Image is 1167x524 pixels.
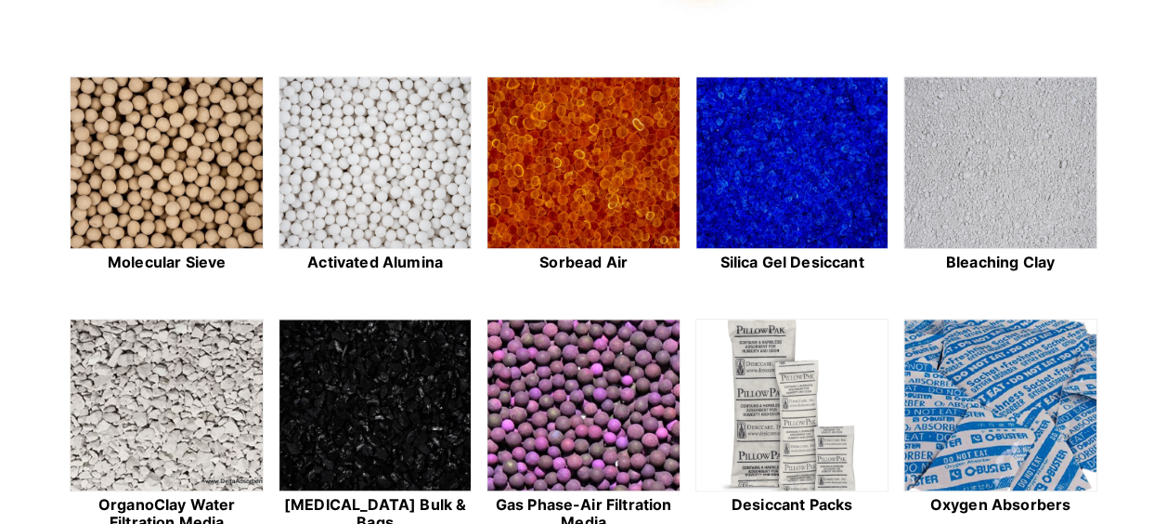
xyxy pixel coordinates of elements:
a: Molecular Sieve [70,76,263,274]
h2: Bleaching Clay [903,254,1096,271]
a: Bleaching Clay [903,76,1096,274]
h2: Desiccant Packs [695,496,888,514]
h2: Silica Gel Desiccant [695,254,888,271]
a: Silica Gel Desiccant [695,76,888,274]
a: Sorbead Air [486,76,680,274]
h2: Activated Alumina [279,254,472,271]
h2: Molecular Sieve [70,254,263,271]
h2: Oxygen Absorbers [903,496,1096,514]
a: Activated Alumina [279,76,472,274]
h2: Sorbead Air [486,254,680,271]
